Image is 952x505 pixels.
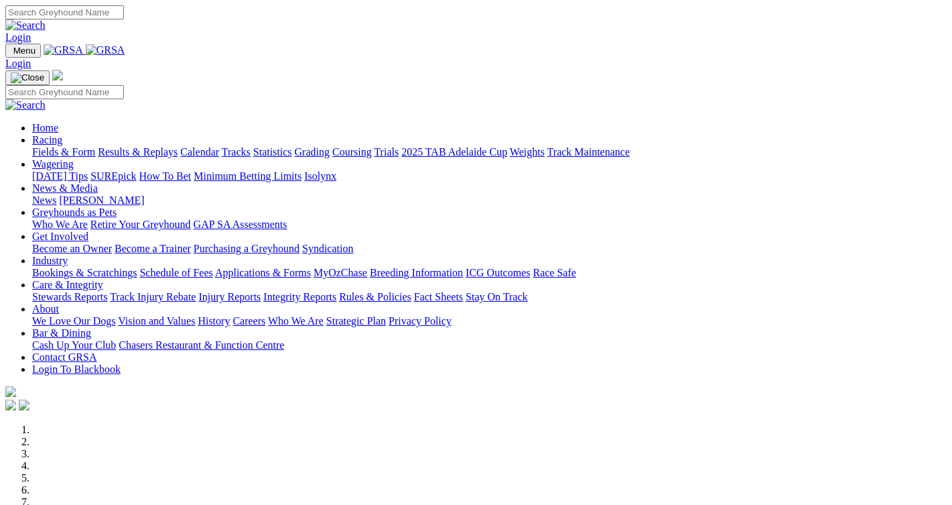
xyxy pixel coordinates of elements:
[5,19,46,32] img: Search
[32,315,947,327] div: About
[11,72,44,83] img: Close
[32,267,947,279] div: Industry
[32,339,947,351] div: Bar & Dining
[198,291,261,302] a: Injury Reports
[32,243,947,255] div: Get Involved
[32,303,59,315] a: About
[466,291,527,302] a: Stay On Track
[5,99,46,111] img: Search
[5,85,124,99] input: Search
[32,279,103,290] a: Care & Integrity
[32,207,117,218] a: Greyhounds as Pets
[118,315,195,327] a: Vision and Values
[32,243,112,254] a: Become an Owner
[32,315,115,327] a: We Love Our Dogs
[194,170,301,182] a: Minimum Betting Limits
[139,170,192,182] a: How To Bet
[119,339,284,351] a: Chasers Restaurant & Function Centre
[339,291,411,302] a: Rules & Policies
[268,315,324,327] a: Who We Are
[5,386,16,397] img: logo-grsa-white.png
[180,146,219,158] a: Calendar
[32,231,88,242] a: Get Involved
[32,122,58,133] a: Home
[5,44,41,58] button: Toggle navigation
[198,315,230,327] a: History
[304,170,336,182] a: Isolynx
[90,170,136,182] a: SUREpick
[86,44,125,56] img: GRSA
[194,219,287,230] a: GAP SA Assessments
[389,315,452,327] a: Privacy Policy
[32,327,91,339] a: Bar & Dining
[295,146,330,158] a: Grading
[510,146,545,158] a: Weights
[32,363,121,375] a: Login To Blackbook
[401,146,507,158] a: 2025 TAB Adelaide Cup
[32,170,88,182] a: [DATE] Tips
[5,70,50,85] button: Toggle navigation
[32,158,74,170] a: Wagering
[59,194,144,206] a: [PERSON_NAME]
[5,400,16,410] img: facebook.svg
[32,170,947,182] div: Wagering
[533,267,575,278] a: Race Safe
[139,267,212,278] a: Schedule of Fees
[32,134,62,146] a: Racing
[232,315,265,327] a: Careers
[13,46,36,56] span: Menu
[302,243,353,254] a: Syndication
[5,58,31,69] a: Login
[194,243,299,254] a: Purchasing a Greyhound
[466,267,530,278] a: ICG Outcomes
[32,219,88,230] a: Who We Are
[32,351,96,363] a: Contact GRSA
[332,146,372,158] a: Coursing
[32,255,68,266] a: Industry
[5,5,124,19] input: Search
[98,146,178,158] a: Results & Replays
[263,291,336,302] a: Integrity Reports
[32,339,116,351] a: Cash Up Your Club
[32,146,947,158] div: Racing
[44,44,83,56] img: GRSA
[253,146,292,158] a: Statistics
[215,267,311,278] a: Applications & Forms
[5,32,31,43] a: Login
[32,194,947,207] div: News & Media
[32,146,95,158] a: Fields & Form
[32,291,947,303] div: Care & Integrity
[370,267,463,278] a: Breeding Information
[90,219,191,230] a: Retire Your Greyhound
[32,267,137,278] a: Bookings & Scratchings
[314,267,367,278] a: MyOzChase
[32,182,98,194] a: News & Media
[32,219,947,231] div: Greyhounds as Pets
[19,400,29,410] img: twitter.svg
[52,70,63,80] img: logo-grsa-white.png
[32,194,56,206] a: News
[222,146,251,158] a: Tracks
[326,315,386,327] a: Strategic Plan
[115,243,191,254] a: Become a Trainer
[32,291,107,302] a: Stewards Reports
[414,291,463,302] a: Fact Sheets
[374,146,399,158] a: Trials
[110,291,196,302] a: Track Injury Rebate
[547,146,630,158] a: Track Maintenance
